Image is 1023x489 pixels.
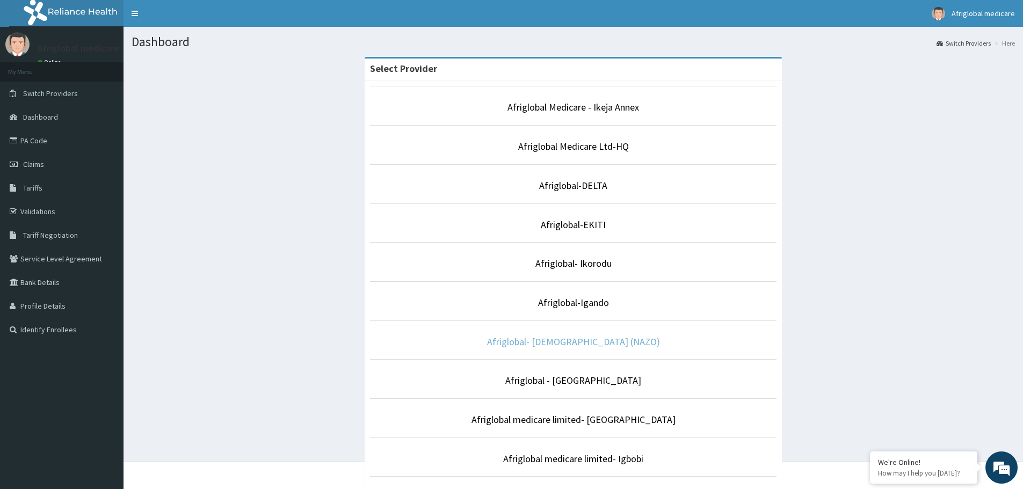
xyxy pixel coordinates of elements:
a: Afriglobal-DELTA [539,179,607,192]
a: Online [38,59,63,66]
a: Afriglobal medicare limited- [GEOGRAPHIC_DATA] [471,413,676,426]
a: Afriglobal Medicare Ltd-HQ [518,140,629,152]
a: Afriglobal medicare limited- Igbobi [503,452,643,465]
span: Claims [23,159,44,169]
a: Afriglobal- Ikorodu [535,257,612,269]
a: Afriglobal-Igando [538,296,609,309]
p: How may I help you today? [878,469,969,478]
span: Switch Providers [23,89,78,98]
span: Afriglobal medicare [952,9,1015,18]
strong: Select Provider [370,62,437,75]
a: Afriglobal- [DEMOGRAPHIC_DATA] (NAZO) [487,335,660,348]
div: We're Online! [878,457,969,467]
span: Tariffs [23,183,42,193]
img: User Image [932,7,945,20]
a: Switch Providers [937,39,991,48]
h1: Dashboard [132,35,1015,49]
li: Here [992,39,1015,48]
a: Afriglobal-EKITI [541,218,606,231]
span: Tariff Negotiation [23,230,78,240]
span: Dashboard [23,112,58,122]
p: Afriglobal medicare [38,43,119,53]
a: Afriglobal - [GEOGRAPHIC_DATA] [505,374,641,386]
img: User Image [5,32,30,56]
a: Afriglobal Medicare - Ikeja Annex [507,101,639,113]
